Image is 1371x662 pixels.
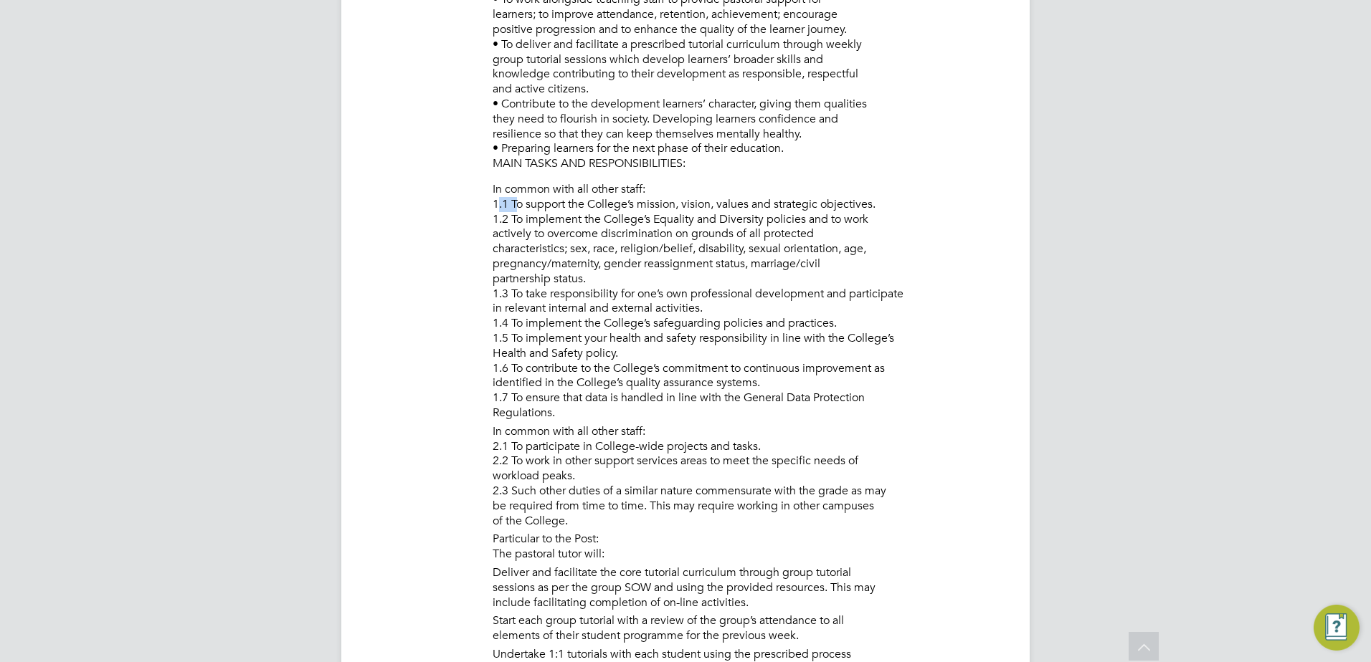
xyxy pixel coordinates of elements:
li: Start each group tutorial with a review of the group’s attendance to all elements of their studen... [493,613,1001,647]
button: Engage Resource Center [1314,605,1360,651]
li: In common with all other staff: 1.1 To support the College’s mission, vision, values and strategi... [493,182,1001,424]
li: Particular to the Post: The pastoral tutor will: [493,532,1001,565]
li: In common with all other staff: 2.1 To participate in College-wide projects and tasks. 2.2 To wor... [493,424,1001,532]
li: Deliver and facilitate the core tutorial curriculum through group tutorial sessions as per the gr... [493,565,1001,613]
